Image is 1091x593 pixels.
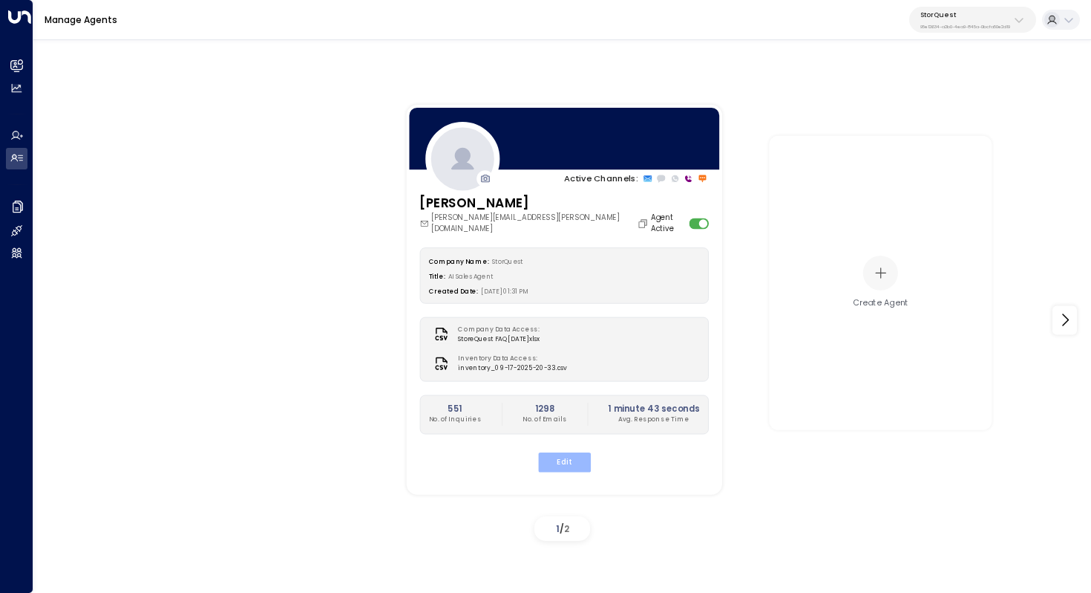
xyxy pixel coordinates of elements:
[458,363,566,373] span: inventory_09-17-2025-20-33.csv
[564,172,638,184] p: Active Channels:
[534,516,590,541] div: /
[428,403,481,415] h2: 551
[920,10,1010,19] p: StorQuest
[448,272,493,280] span: AI Sales Agent
[522,403,567,415] h2: 1298
[637,218,651,229] button: Copy
[458,325,540,334] label: Company Data Access:
[419,212,651,234] div: [PERSON_NAME][EMAIL_ADDRESS][PERSON_NAME][DOMAIN_NAME]
[909,7,1036,33] button: StorQuest95e12634-a2b0-4ea9-845a-0bcfa50e2d19
[419,193,651,213] h3: [PERSON_NAME]
[481,287,528,295] span: [DATE] 01:31 PM
[428,257,488,265] label: Company Name:
[537,452,590,471] button: Edit
[650,212,684,234] label: Agent Active
[428,415,481,425] p: No. of Inquiries
[492,257,523,265] span: StorQuest
[920,24,1010,30] p: 95e12634-a2b0-4ea9-845a-0bcfa50e2d19
[608,403,700,415] h2: 1 minute 43 seconds
[608,415,700,425] p: Avg. Response Time
[428,287,477,295] label: Created Date:
[522,415,567,425] p: No. of Emails
[45,13,117,26] a: Manage Agents
[556,522,560,535] span: 1
[853,297,908,309] div: Create Agent
[564,522,569,535] span: 2
[428,272,445,280] label: Title:
[458,354,561,364] label: Inventory Data Access:
[458,334,545,344] span: StoreQuest FAQ [DATE]xlsx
